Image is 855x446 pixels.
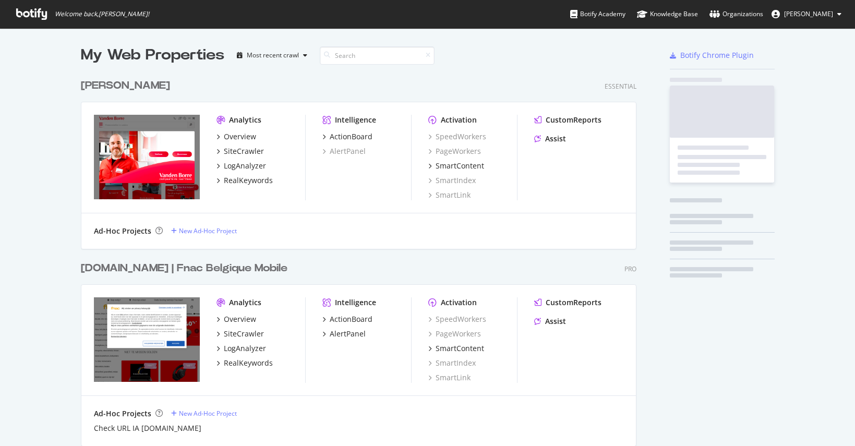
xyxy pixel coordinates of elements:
a: New Ad-Hoc Project [171,226,237,235]
div: Knowledge Base [637,9,698,19]
a: SmartLink [428,372,471,383]
a: PageWorkers [428,146,481,156]
div: Ad-Hoc Projects [94,408,151,419]
a: SiteCrawler [216,329,264,339]
div: Activation [441,297,477,308]
a: ActionBoard [322,314,372,324]
a: SmartIndex [428,358,476,368]
a: SpeedWorkers [428,314,486,324]
a: RealKeywords [216,175,273,186]
a: [PERSON_NAME] [81,78,174,93]
div: CustomReports [546,297,601,308]
a: ActionBoard [322,131,372,142]
div: LogAnalyzer [224,343,266,354]
div: Activation [441,115,477,125]
div: [DOMAIN_NAME] | Fnac Belgique Mobile [81,261,287,276]
a: RealKeywords [216,358,273,368]
a: AlertPanel [322,329,366,339]
div: Pro [624,264,636,273]
div: Analytics [229,115,261,125]
button: Most recent crawl [233,47,311,64]
div: Most recent crawl [247,52,299,58]
div: Botify Academy [570,9,625,19]
div: My Web Properties [81,45,224,66]
div: SiteCrawler [224,146,264,156]
a: SmartIndex [428,175,476,186]
a: CustomReports [534,115,601,125]
a: LogAnalyzer [216,161,266,171]
div: RealKeywords [224,358,273,368]
a: SiteCrawler [216,146,264,156]
div: Overview [224,314,256,324]
span: Tamara Quiñones [784,9,833,18]
div: Intelligence [335,297,376,308]
div: SiteCrawler [224,329,264,339]
a: LogAnalyzer [216,343,266,354]
a: Assist [534,134,566,144]
div: Assist [545,134,566,144]
a: Botify Chrome Plugin [670,50,754,61]
span: Welcome back, [PERSON_NAME] ! [55,10,149,18]
a: AlertPanel [322,146,366,156]
a: SmartContent [428,161,484,171]
div: Intelligence [335,115,376,125]
a: New Ad-Hoc Project [171,409,237,418]
div: Assist [545,316,566,327]
a: CustomReports [534,297,601,308]
a: [DOMAIN_NAME] | Fnac Belgique Mobile [81,261,292,276]
div: SmartContent [436,161,484,171]
div: AlertPanel [330,329,366,339]
a: Overview [216,314,256,324]
div: New Ad-Hoc Project [179,409,237,418]
div: Botify Chrome Plugin [680,50,754,61]
input: Search [320,46,435,65]
div: ActionBoard [330,314,372,324]
button: [PERSON_NAME] [763,6,850,22]
a: SpeedWorkers [428,131,486,142]
div: [PERSON_NAME] [81,78,170,93]
a: PageWorkers [428,329,481,339]
div: LogAnalyzer [224,161,266,171]
div: RealKeywords [224,175,273,186]
div: Ad-Hoc Projects [94,226,151,236]
a: SmartContent [428,343,484,354]
a: Overview [216,131,256,142]
div: Analytics [229,297,261,308]
div: CustomReports [546,115,601,125]
div: Overview [224,131,256,142]
a: SmartLink [428,190,471,200]
img: www.fnac.be [94,297,200,382]
a: Check URL IA [DOMAIN_NAME] [94,423,201,433]
div: New Ad-Hoc Project [179,226,237,235]
div: SmartContent [436,343,484,354]
a: Assist [534,316,566,327]
div: Organizations [709,9,763,19]
div: Essential [605,82,636,91]
div: ActionBoard [330,131,372,142]
img: www.vandenborre.be/ [94,115,200,199]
